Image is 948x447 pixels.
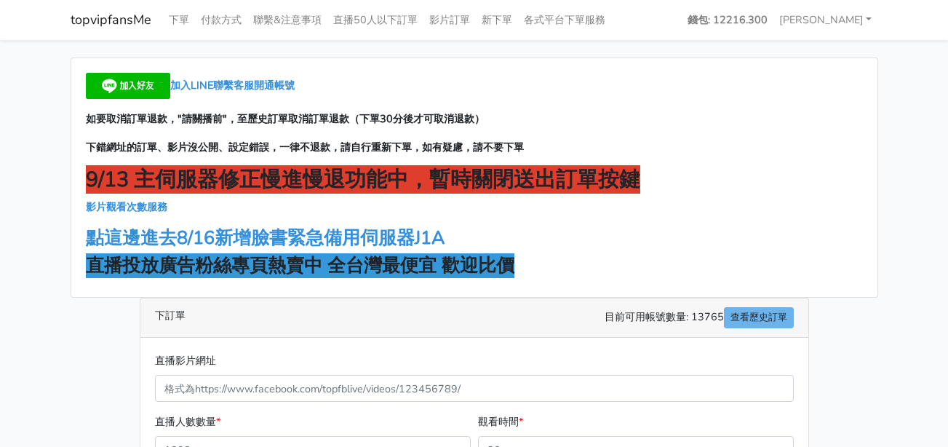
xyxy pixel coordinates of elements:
a: 加入LINE聯繫客服開通帳號 [86,78,295,92]
input: 格式為https://www.facebook.com/topfblive/videos/123456789/ [155,375,794,402]
a: 各式平台下單服務 [518,6,611,34]
a: [PERSON_NAME] [773,6,878,34]
strong: 下錯網址的訂單、影片沒公開、設定錯誤，一律不退款，請自行重新下單，如有疑慮，請不要下單 [86,140,524,154]
a: 直播50人以下訂單 [327,6,423,34]
a: 聯繫&注意事項 [247,6,327,34]
a: 錢包: 12216.300 [682,6,773,34]
span: 目前可用帳號數量: 13765 [605,307,794,328]
img: 加入好友 [86,73,170,99]
a: 查看歷史訂單 [724,307,794,328]
strong: 9/13 主伺服器修正慢進慢退功能中，暫時關閉送出訂單按鍵 [86,165,640,194]
strong: 如要取消訂單退款，"請關播前"，至歷史訂單取消訂單退款（下單30分後才可取消退款） [86,111,485,126]
a: 影片觀看次數服務 [86,199,167,214]
label: 直播人數數量 [155,414,220,430]
strong: 錢包: 12216.300 [688,12,768,27]
a: topvipfansMe [71,6,151,34]
a: 新下單 [476,6,518,34]
a: 下單 [163,6,195,34]
a: 影片訂單 [423,6,476,34]
div: 下訂單 [140,298,808,338]
a: 點這邊進去8/16新增臉書緊急備用伺服器J1A [86,226,445,250]
strong: 直播投放廣告粉絲專頁熱賣中 全台灣最便宜 歡迎比價 [86,253,514,278]
label: 觀看時間 [478,414,523,430]
a: 付款方式 [195,6,247,34]
label: 直播影片網址 [155,352,216,369]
